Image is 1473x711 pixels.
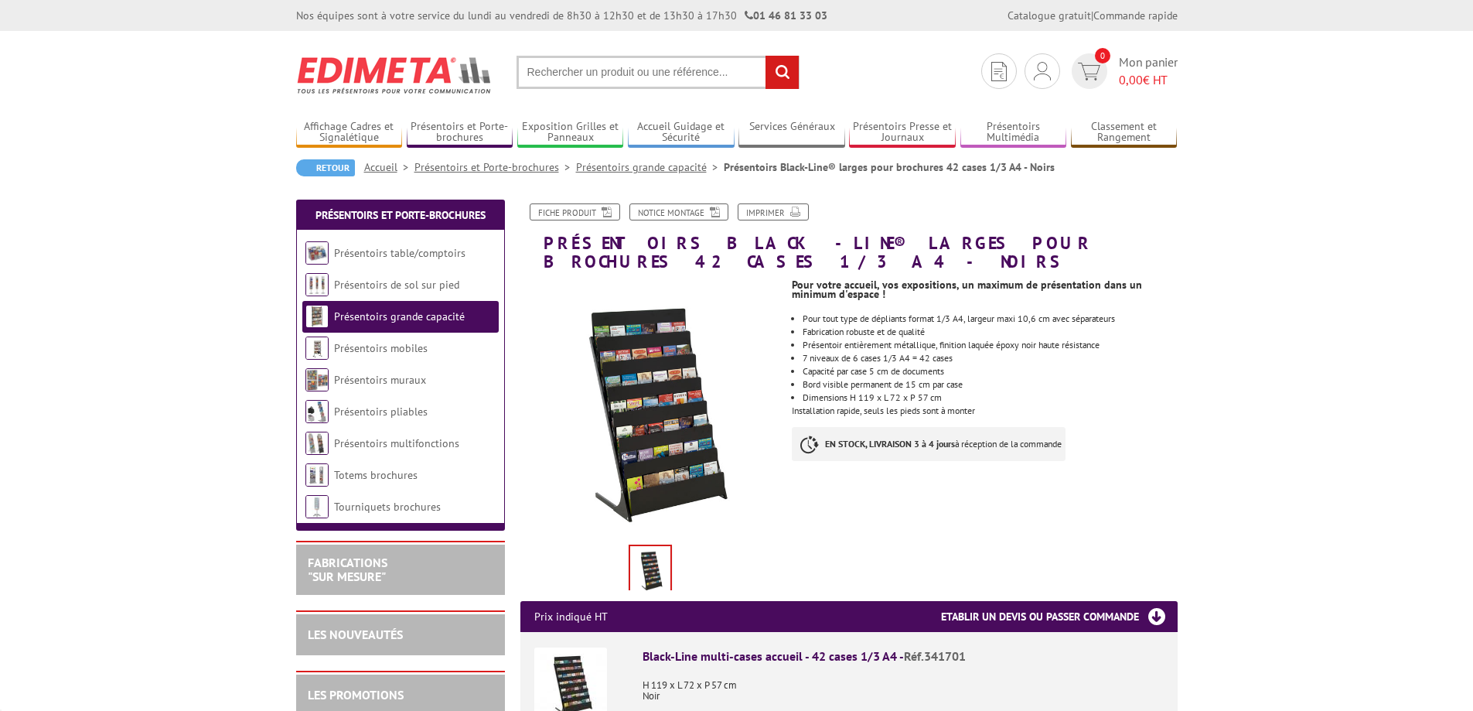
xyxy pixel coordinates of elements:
[792,427,1066,461] p: à réception de la commande
[517,56,800,89] input: Rechercher un produit ou une référence...
[738,203,809,220] a: Imprimer
[334,405,428,419] a: Présentoirs pliables
[643,648,1164,665] div: Black-Line multi-cases accueil - 42 cases 1/3 A4 -
[803,314,1177,323] li: Pour tout type de dépliants format 1/3 A4, largeur maxi 10,6 cm avec séparateurs
[305,463,329,487] img: Totems brochures
[1008,8,1178,23] div: |
[520,279,781,539] img: presentoirs_grande_capacite_341701.jpg
[305,400,329,423] img: Présentoirs pliables
[296,120,403,145] a: Affichage Cadres et Signalétique
[305,495,329,518] img: Tourniquets brochures
[334,278,459,292] a: Présentoirs de sol sur pied
[305,337,329,360] img: Présentoirs mobiles
[334,246,465,260] a: Présentoirs table/comptoirs
[803,380,1177,389] li: Bord visible permanent de 15 cm par case
[941,601,1178,632] h3: Etablir un devis ou passer commande
[305,368,329,391] img: Présentoirs muraux
[334,500,441,514] a: Tourniquets brochures
[305,305,329,328] img: Présentoirs grande capacité
[803,327,1177,337] li: Fabrication robuste et de qualité
[308,555,387,584] a: FABRICATIONS"Sur Mesure"
[308,627,403,642] a: LES NOUVEAUTÉS
[296,159,355,176] a: Retour
[1119,71,1178,89] span: € HT
[334,309,465,323] a: Présentoirs grande capacité
[1119,72,1143,87] span: 0,00
[1071,120,1178,145] a: Classement et Rangement
[1078,63,1100,80] img: devis rapide
[849,120,956,145] a: Présentoirs Presse et Journaux
[825,438,955,450] strong: EN STOCK, LIVRAISON 3 à 4 jours
[803,340,1177,350] li: Présentoir entièrement métallique, finition laquée époxy noir haute résistance
[334,373,426,387] a: Présentoirs muraux
[991,62,1007,81] img: devis rapide
[305,241,329,265] img: Présentoirs table/comptoirs
[1008,9,1091,22] a: Catalogue gratuit
[803,393,1177,402] li: Dimensions H 119 x L 72 x P 57 cm
[334,341,428,355] a: Présentoirs mobiles
[629,203,728,220] a: Notice Montage
[745,9,827,22] strong: 01 46 81 33 03
[308,687,404,702] a: LES PROMOTIONS
[1093,9,1178,22] a: Commande rapide
[517,120,624,145] a: Exposition Grilles et Panneaux
[534,601,608,632] p: Prix indiqué HT
[509,203,1189,271] h1: Présentoirs Black-Line® larges pour brochures 42 cases 1/3 A4 - Noirs
[414,160,576,174] a: Présentoirs et Porte-brochures
[630,546,670,594] img: presentoirs_grande_capacite_341701.jpg
[628,120,735,145] a: Accueil Guidage et Sécurité
[296,8,827,23] div: Nos équipes sont à votre service du lundi au vendredi de 8h30 à 12h30 et de 13h30 à 17h30
[305,273,329,296] img: Présentoirs de sol sur pied
[1095,48,1110,63] span: 0
[1119,53,1178,89] span: Mon panier
[792,271,1188,477] div: Installation rapide, seuls les pieds sont à monter
[576,160,724,174] a: Présentoirs grande capacité
[765,56,799,89] input: rechercher
[803,367,1177,376] li: Capacité par case 5 cm de documents
[530,203,620,220] a: Fiche produit
[296,46,493,104] img: Edimeta
[364,160,414,174] a: Accueil
[904,648,966,664] span: Réf.341701
[407,120,513,145] a: Présentoirs et Porte-brochures
[724,159,1055,175] li: Présentoirs Black-Line® larges pour brochures 42 cases 1/3 A4 - Noirs
[738,120,845,145] a: Services Généraux
[643,669,1164,702] p: H 119 x L 72 x P 57 cm Noir
[960,120,1067,145] a: Présentoirs Multimédia
[792,278,1142,301] strong: Pour votre accueil, vos expositions, un maximum de présentation dans un minimum d'espace !
[1034,62,1051,80] img: devis rapide
[1068,53,1178,89] a: devis rapide 0 Mon panier 0,00€ HT
[334,468,418,482] a: Totems brochures
[305,432,329,455] img: Présentoirs multifonctions
[315,208,486,222] a: Présentoirs et Porte-brochures
[334,436,459,450] a: Présentoirs multifonctions
[803,354,1177,363] li: 7 niveaux de 6 cases 1/3 A4 = 42 cases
